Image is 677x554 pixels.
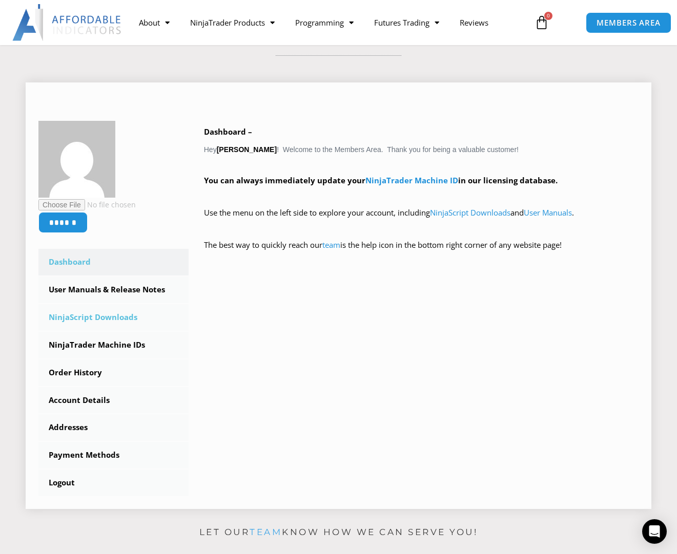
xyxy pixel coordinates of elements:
a: Programming [285,11,364,34]
img: LogoAI | Affordable Indicators – NinjaTrader [12,4,122,41]
nav: Account pages [38,249,189,496]
div: Hey ! Welcome to the Members Area. Thank you for being a valuable customer! [204,125,639,267]
a: Logout [38,470,189,496]
a: User Manuals [524,207,572,218]
strong: [PERSON_NAME] [217,145,277,154]
a: team [322,240,340,250]
a: team [250,527,282,537]
a: Reviews [449,11,499,34]
span: MEMBERS AREA [597,19,661,27]
span: 0 [544,12,552,20]
a: User Manuals & Release Notes [38,276,189,303]
a: NinjaTrader Products [180,11,285,34]
a: About [129,11,180,34]
a: NinjaScript Downloads [38,304,189,331]
nav: Menu [129,11,528,34]
b: Dashboard – [204,126,252,137]
a: NinjaTrader Machine IDs [38,332,189,358]
a: Account Details [38,387,189,414]
a: NinjaScript Downloads [430,207,510,218]
img: 23325bb5e2f50b305c49cc4ca397b24500cab2afae66369ce6d25592675e4e4a [38,121,115,198]
a: Dashboard [38,249,189,275]
a: Payment Methods [38,442,189,468]
p: Use the menu on the left side to explore your account, including and . [204,206,639,235]
strong: You can always immediately update your in our licensing database. [204,175,558,185]
a: Order History [38,359,189,386]
a: Futures Trading [364,11,449,34]
a: 0 [519,8,564,37]
a: NinjaTrader Machine ID [365,175,458,185]
a: Addresses [38,414,189,441]
a: MEMBERS AREA [586,12,671,33]
p: The best way to quickly reach our is the help icon in the bottom right corner of any website page! [204,238,639,267]
div: Open Intercom Messenger [642,519,667,544]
